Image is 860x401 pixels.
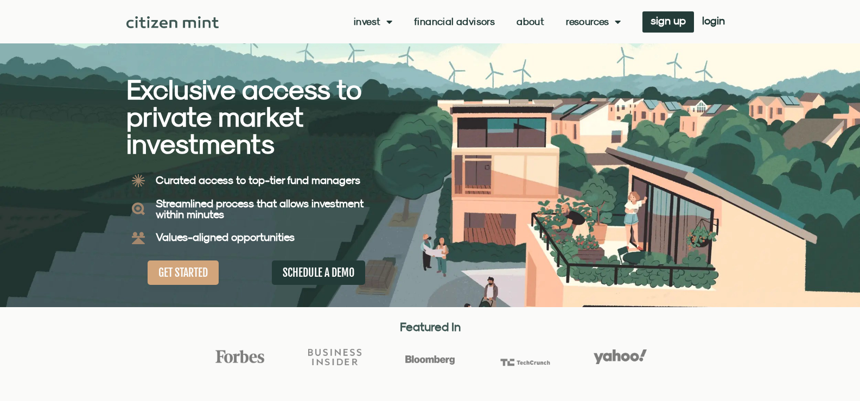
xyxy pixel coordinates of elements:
[126,16,219,28] img: Citizen Mint
[566,16,621,27] a: Resources
[642,11,694,33] a: sign up
[126,76,392,157] h2: Exclusive access to private market investments
[702,17,725,24] span: login
[354,16,621,27] nav: Menu
[158,266,208,279] span: GET STARTED
[213,349,266,364] img: Forbes Logo
[354,16,392,27] a: Invest
[283,266,354,279] span: SCHEDULE A DEMO
[272,260,365,285] a: SCHEDULE A DEMO
[148,260,219,285] a: GET STARTED
[414,16,495,27] a: Financial Advisors
[156,231,295,243] b: Values-aligned opportunities
[156,197,364,220] b: Streamlined process that allows investment within minutes
[651,17,686,24] span: sign up
[694,11,733,33] a: login
[517,16,544,27] a: About
[156,174,360,186] b: Curated access to top-tier fund managers
[400,320,461,334] strong: Featured In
